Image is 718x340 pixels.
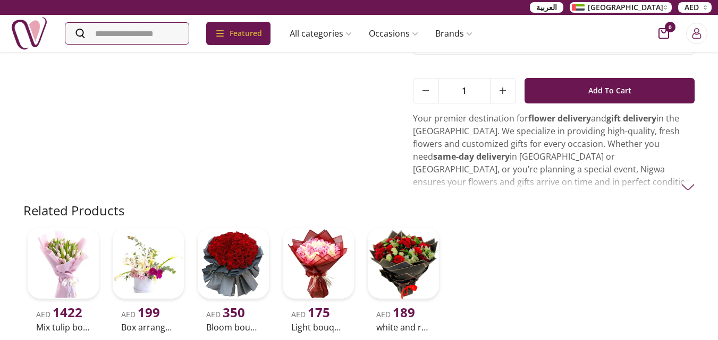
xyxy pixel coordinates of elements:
img: uae-gifts-Bloom Bouquet [198,228,269,299]
img: arrow [681,180,695,194]
strong: same-day delivery [433,151,510,162]
span: العربية [536,2,557,13]
a: Occasions [360,23,427,44]
a: uae-gifts-Bloom BouquetAED 350Bloom bouquet [193,223,273,336]
a: uae-gifts-Mix tulip bouquetAED 1422Mix tulip bouquet [23,223,103,336]
p: Your premier destination for and in the [GEOGRAPHIC_DATA]. We specialize in providing high-qualit... [413,112,695,252]
a: uae-gifts-Light BouquetAED 175Light bouquet [278,223,358,336]
span: 350 [223,303,245,321]
img: uae-gifts-Box arrangement of calla lily [113,228,184,299]
div: Featured [206,22,271,45]
a: All categories [281,23,360,44]
img: Nigwa-uae-gifts [11,15,48,52]
span: 199 [138,303,160,321]
a: uae-gifts-Box arrangement of calla lilyAED 199Box arrangement of [PERSON_NAME] [108,223,188,336]
strong: flower delivery [528,112,591,124]
span: AED [376,309,415,319]
span: AED [685,2,699,13]
span: Add To Cart [588,81,631,100]
button: cart-button [658,28,669,39]
h2: Bloom bouquet [206,321,260,334]
img: uae-gifts-Mix tulip bouquet [28,228,99,299]
span: 1 [439,79,490,103]
span: 1422 [53,303,82,321]
input: Search [65,23,189,44]
h2: Light bouquet [291,321,345,334]
span: 175 [308,303,330,321]
span: AED [291,309,330,319]
a: uae-gifts-white and red rose boqueAED 189white and red [PERSON_NAME] [364,223,443,336]
h2: Box arrangement of [PERSON_NAME] [121,321,175,334]
button: Login [686,23,707,44]
h2: Mix tulip bouquet [36,321,90,334]
h2: white and red [PERSON_NAME] [376,321,430,334]
span: [GEOGRAPHIC_DATA] [588,2,663,13]
button: Add To Cart [525,78,695,103]
button: [GEOGRAPHIC_DATA] [570,2,672,13]
span: 0 [665,22,675,32]
span: AED [121,309,160,319]
img: Arabic_dztd3n.png [572,4,585,11]
h2: Related Products [23,202,124,219]
img: uae-gifts-Light Bouquet [283,228,354,299]
img: uae-gifts-white and red rose boque [368,228,439,299]
span: AED [36,309,82,319]
a: Brands [427,23,481,44]
strong: gift delivery [606,112,656,124]
span: AED [206,309,245,319]
button: AED [678,2,712,13]
span: 189 [393,303,415,321]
